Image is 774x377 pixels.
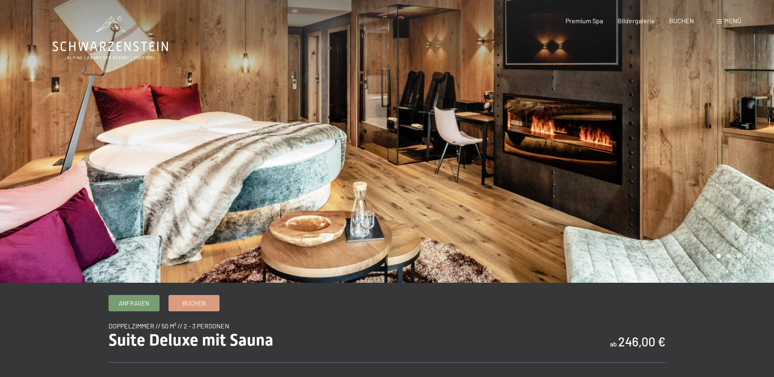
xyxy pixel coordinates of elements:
[182,299,206,308] span: Buchen
[119,299,149,308] span: Anfragen
[724,17,741,24] span: Menü
[618,17,655,24] a: Bildergalerie
[169,295,219,311] a: Buchen
[109,330,273,350] span: Suite Deluxe mit Sauna
[109,322,229,330] span: Doppelzimmer // 50 m² // 2 - 3 Personen
[618,334,665,349] b: 246,00 €
[610,340,617,348] span: ab
[566,17,603,24] a: Premium Spa
[109,295,159,311] a: Anfragen
[669,17,694,24] a: BUCHEN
